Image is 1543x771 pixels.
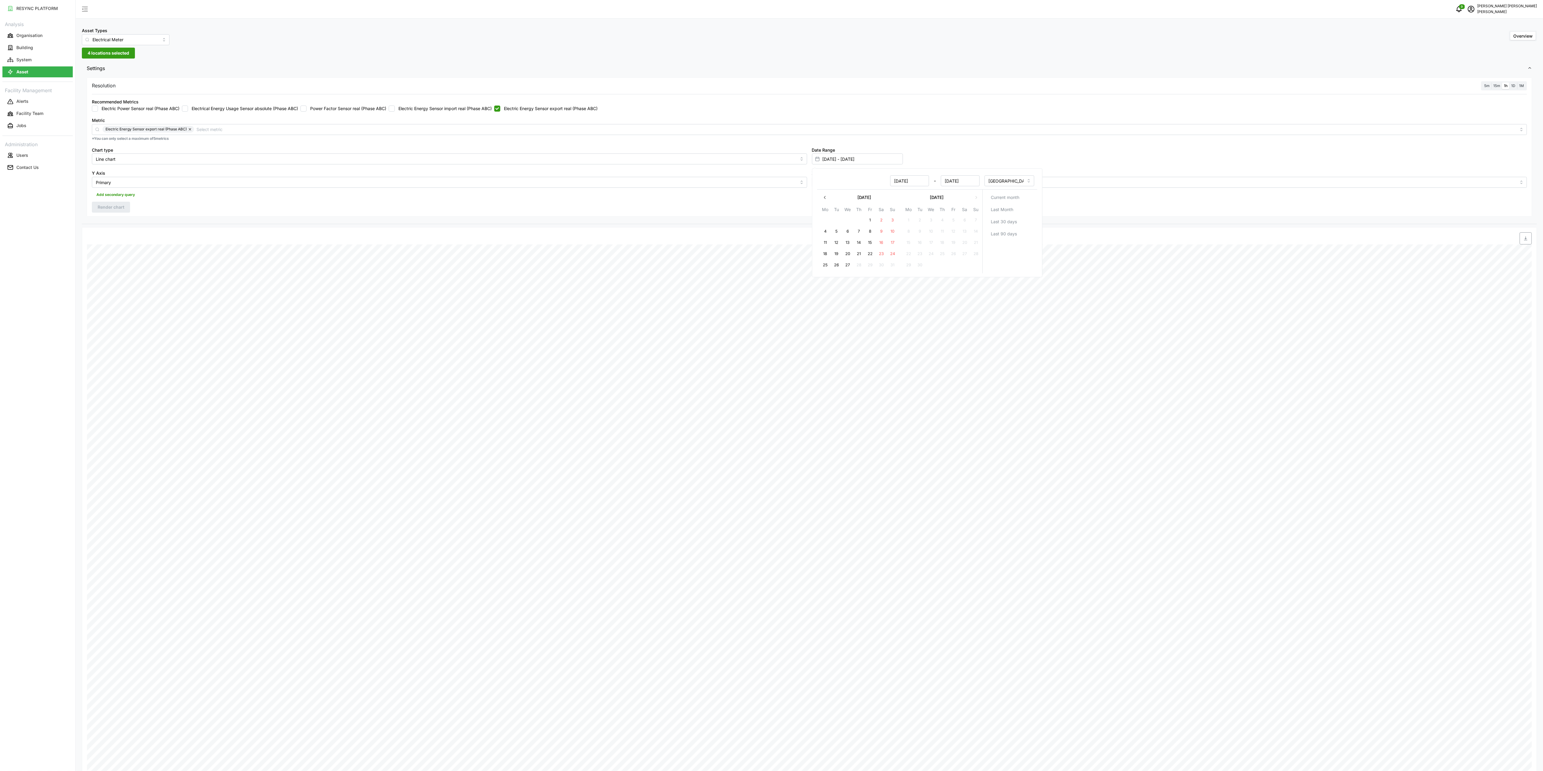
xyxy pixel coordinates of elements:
[937,206,948,215] th: Th
[2,66,73,78] a: Asset
[864,226,875,237] button: 8 August 2025
[991,204,1013,215] span: Last Month
[925,237,936,248] button: 17 September 2025
[98,202,124,212] span: Render chart
[16,152,28,158] p: Users
[92,147,113,153] label: Chart type
[2,162,73,173] button: Contact Us
[937,215,948,226] button: 4 September 2025
[914,248,925,259] button: 23 September 2025
[820,237,830,248] button: 11 August 2025
[16,69,28,75] p: Asset
[985,228,1035,239] button: Last 90 days
[925,206,937,215] th: We
[876,226,887,237] button: 9 August 2025
[985,204,1035,215] button: Last Month
[820,248,830,259] button: 18 August 2025
[970,226,981,237] button: 14 September 2025
[16,32,42,39] p: Organisation
[2,120,73,132] a: Jobs
[959,206,970,215] th: Sa
[876,260,887,271] button: 30 August 2025
[853,237,864,248] button: 14 August 2025
[2,96,73,107] button: Alerts
[948,206,959,215] th: Fr
[82,48,135,59] button: 4 locations selected
[16,5,58,12] p: RESYNC PLATFORM
[2,19,73,28] p: Analysis
[82,76,1537,224] div: Settings
[903,260,914,271] button: 29 September 2025
[914,260,925,271] button: 30 September 2025
[959,248,970,259] button: 27 September 2025
[903,215,914,226] button: 1 September 2025
[812,168,1042,277] div: Select date range
[2,42,73,53] button: Building
[925,248,936,259] button: 24 September 2025
[1513,33,1533,39] span: Overview
[864,248,875,259] button: 22 August 2025
[88,48,129,58] span: 4 locations selected
[853,226,864,237] button: 7 August 2025
[1511,83,1515,88] span: 1D
[2,54,73,66] a: System
[887,206,898,215] th: Su
[812,177,1527,188] input: Select X axis
[92,177,807,188] input: Select Y axis
[925,215,936,226] button: 3 September 2025
[2,108,73,120] a: Facility Team
[842,237,853,248] button: 13 August 2025
[92,99,139,105] div: Recommended Metrics
[959,237,970,248] button: 20 September 2025
[830,192,898,203] button: [DATE]
[2,150,73,161] button: Users
[2,30,73,41] button: Organisation
[16,164,39,170] p: Contact Us
[820,206,831,215] th: Mo
[2,96,73,108] a: Alerts
[2,86,73,94] p: Facility Management
[395,106,492,112] label: Electric Energy Sensor import real (Phase ABC)
[82,27,107,34] label: Asset Types
[937,248,948,259] button: 25 September 2025
[1504,83,1508,88] span: 1h
[92,170,105,177] label: Y Axis
[92,82,116,89] p: Resolution
[903,248,914,259] button: 22 September 2025
[842,226,853,237] button: 6 August 2025
[903,226,914,237] button: 8 September 2025
[16,57,32,63] p: System
[16,110,43,116] p: Facility Team
[1477,9,1537,15] p: [PERSON_NAME]
[106,126,187,133] span: Electric Energy Sensor export real (Phase ABC)
[853,206,864,215] th: Th
[2,2,73,15] a: RESYNC PLATFORM
[970,206,981,215] th: Su
[92,153,807,164] input: Select chart type
[2,42,73,54] a: Building
[948,226,959,237] button: 12 September 2025
[903,237,914,248] button: 15 September 2025
[812,153,903,164] input: Select date range
[196,126,1516,133] input: Select metric
[959,215,970,226] button: 6 September 2025
[937,226,948,237] button: 11 September 2025
[991,217,1017,227] span: Last 30 days
[2,54,73,65] button: System
[959,226,970,237] button: 13 September 2025
[985,192,1035,203] button: Current month
[2,66,73,77] button: Asset
[853,260,864,271] button: 28 August 2025
[876,248,887,259] button: 23 August 2025
[87,61,1528,76] span: Settings
[820,260,830,271] button: 25 August 2025
[985,216,1035,227] button: Last 30 days
[864,215,875,226] button: 1 August 2025
[812,147,835,153] label: Date Range
[2,161,73,173] a: Contact Us
[82,61,1537,76] button: Settings
[991,192,1019,203] span: Current month
[96,190,135,199] span: Add secondary query
[914,237,925,248] button: 16 September 2025
[2,140,73,148] p: Administration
